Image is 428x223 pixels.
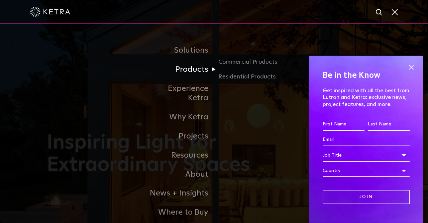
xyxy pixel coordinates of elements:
div: Job Title [323,149,410,162]
a: Resources [145,146,214,165]
a: News + Insights [145,184,214,203]
img: ketra-logo-2019-white [30,7,70,17]
a: Commercial Products [218,57,283,72]
a: Products [145,60,214,79]
a: Experience Ketra [145,79,214,108]
h4: Be in the Know [323,69,410,82]
input: Last Name [368,118,410,131]
a: Projects [145,127,214,146]
a: Residential Products [218,72,283,82]
a: Why Ketra [145,108,214,127]
img: search icon [375,8,384,17]
div: Navigation Menu [145,41,283,222]
div: Country [323,164,410,177]
input: Email [323,133,410,146]
a: Where to Buy [145,203,214,222]
input: First Name [323,118,364,131]
input: Join [323,190,410,204]
p: Get inspired with all the best from Lutron and Ketra: exclusive news, project features, and more. [323,87,410,108]
a: About [145,165,214,184]
a: Solutions [145,41,214,60]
